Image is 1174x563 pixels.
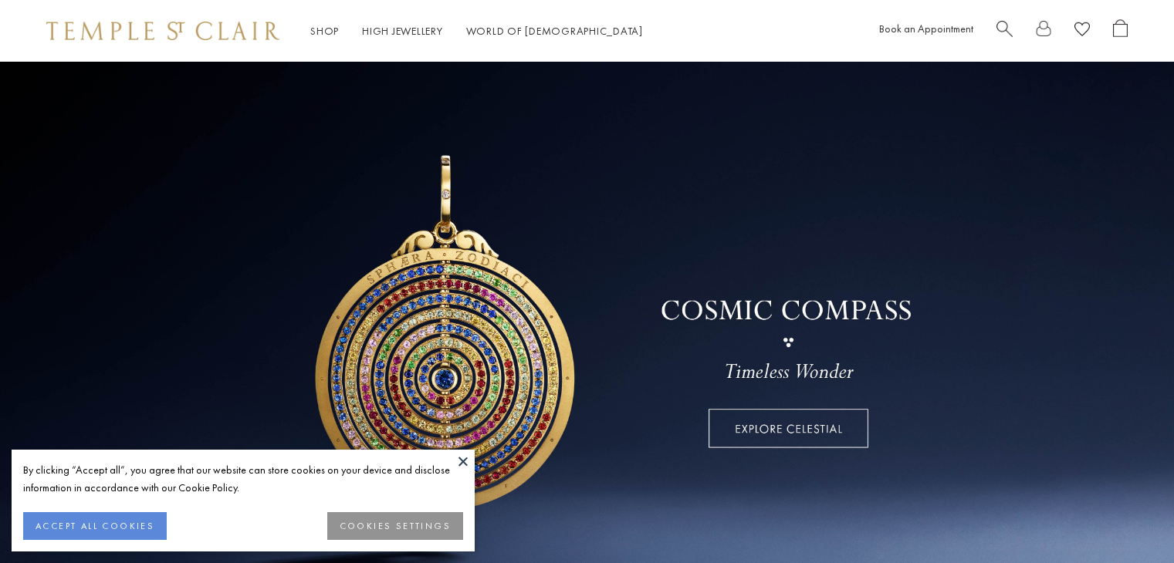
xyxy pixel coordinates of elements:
img: Temple St. Clair [46,22,279,40]
a: ShopShop [310,24,339,38]
button: ACCEPT ALL COOKIES [23,512,167,540]
a: Search [996,19,1013,43]
a: High JewelleryHigh Jewellery [362,24,443,38]
a: Book an Appointment [879,22,973,35]
a: World of [DEMOGRAPHIC_DATA]World of [DEMOGRAPHIC_DATA] [466,24,643,38]
a: View Wishlist [1074,19,1090,43]
button: COOKIES SETTINGS [327,512,463,540]
nav: Main navigation [310,22,643,41]
div: By clicking “Accept all”, you agree that our website can store cookies on your device and disclos... [23,461,463,497]
a: Open Shopping Bag [1113,19,1128,43]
